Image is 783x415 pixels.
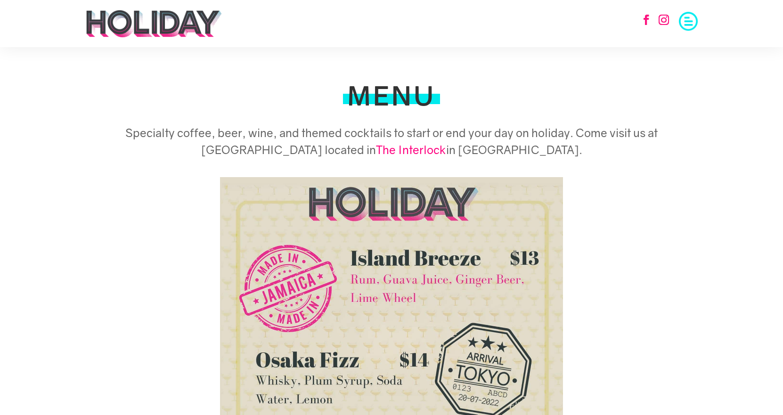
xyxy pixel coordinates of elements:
a: Follow on Instagram [653,9,674,30]
img: holiday-logo-black [85,9,222,38]
a: The Interlock [376,143,446,156]
a: Follow on Facebook [636,9,657,30]
h5: Specialty coffee, beer, wine, and themed cocktails to start or end your day on holiday. Come visi... [85,124,698,163]
h1: MENU [347,82,436,114]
